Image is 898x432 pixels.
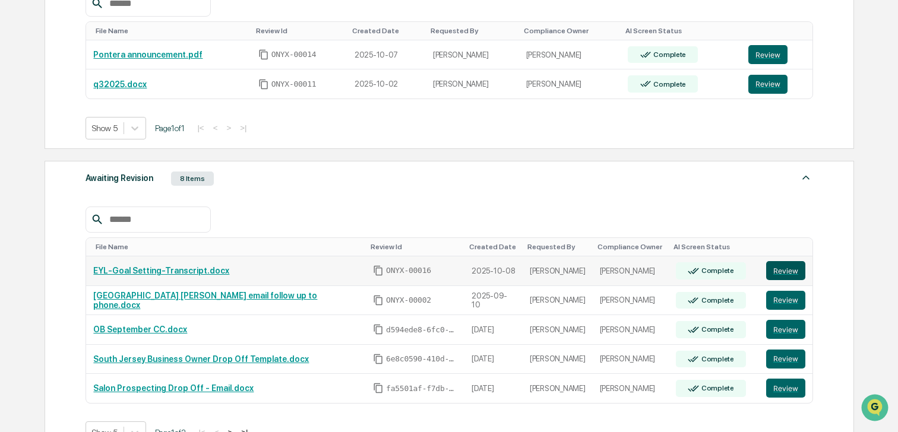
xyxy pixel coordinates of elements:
td: [PERSON_NAME] [523,256,593,286]
a: 🗄️Attestations [81,145,152,166]
td: [PERSON_NAME] [593,286,669,316]
div: Complete [699,384,734,392]
td: 2025-09-10 [464,286,523,316]
button: < [210,123,222,133]
td: [PERSON_NAME] [523,315,593,345]
button: Review [766,261,805,280]
div: 🖐️ [12,151,21,160]
div: Complete [699,325,734,333]
span: Attestations [98,150,147,161]
div: Complete [699,296,734,304]
td: 2025-10-08 [464,256,523,286]
div: Toggle SortBy [352,27,421,35]
td: [PERSON_NAME] [593,345,669,374]
td: 2025-10-02 [347,69,426,99]
span: Copy Id [373,324,384,335]
div: Toggle SortBy [256,27,343,35]
div: Toggle SortBy [625,27,736,35]
a: Salon Prospecting Drop Off - Email.docx [93,383,254,393]
button: Start new chat [202,94,216,109]
div: Complete [651,50,686,59]
div: 🔎 [12,173,21,183]
span: ONYX-00002 [386,296,431,305]
div: Complete [699,266,734,275]
button: > [223,123,235,133]
div: Toggle SortBy [96,27,246,35]
div: Toggle SortBy [751,27,808,35]
td: [PERSON_NAME] [593,315,669,345]
td: [PERSON_NAME] [593,374,669,403]
span: Page 1 of 1 [155,123,185,133]
span: ONYX-00011 [271,80,317,89]
div: Toggle SortBy [371,243,460,251]
td: [PERSON_NAME] [523,374,593,403]
iframe: Open customer support [860,393,892,425]
button: Review [766,350,805,369]
button: >| [236,123,250,133]
div: We're available if you need us! [40,103,150,112]
td: [PERSON_NAME] [593,256,669,286]
span: Pylon [118,201,144,210]
span: 6e8c0590-410d-44a1-821c-9d16c729dcae [386,354,457,364]
td: [PERSON_NAME] [519,40,621,70]
a: 🖐️Preclearance [7,145,81,166]
span: fa5501af-f7db-4ae6-bca9-ac5b4e43019d [386,384,457,393]
a: Review [748,75,805,94]
div: Toggle SortBy [673,243,754,251]
div: Toggle SortBy [524,27,616,35]
button: Review [748,75,788,94]
div: Toggle SortBy [431,27,514,35]
div: 8 Items [171,171,214,186]
div: Toggle SortBy [527,243,588,251]
img: caret [799,170,813,185]
button: |< [194,123,207,133]
td: [DATE] [464,374,523,403]
span: ONYX-00014 [271,50,317,59]
span: ONYX-00016 [386,266,431,275]
td: [DATE] [464,315,523,345]
a: Pontera announcement.pdf [93,50,203,59]
div: Toggle SortBy [769,243,808,251]
td: 2025-10-07 [347,40,426,70]
div: Toggle SortBy [469,243,518,251]
a: OB September CC.docx [93,325,187,334]
a: 🔎Data Lookup [7,167,80,189]
span: Data Lookup [24,172,75,184]
td: [PERSON_NAME] [426,69,519,99]
td: [DATE] [464,345,523,374]
td: [PERSON_NAME] [519,69,621,99]
a: q32025.docx [93,80,147,89]
td: [PERSON_NAME] [426,40,519,70]
div: Start new chat [40,91,195,103]
span: Copy Id [258,49,269,60]
a: EYL-Goal Setting-Transcript.docx [93,266,229,275]
a: [GEOGRAPHIC_DATA] [PERSON_NAME] email follow up to phone.docx [93,291,317,310]
button: Review [748,45,788,64]
div: Complete [699,355,734,363]
button: Review [766,320,805,339]
button: Review [766,291,805,310]
div: Complete [651,80,686,88]
span: d594ede8-6fc0-4187-b863-e46ce2a694be [386,325,457,335]
td: [PERSON_NAME] [523,345,593,374]
td: [PERSON_NAME] [523,286,593,316]
span: Preclearance [24,150,77,161]
div: Toggle SortBy [597,243,665,251]
div: 🗄️ [86,151,96,160]
p: How can we help? [12,25,216,44]
div: Toggle SortBy [96,243,361,251]
span: Copy Id [373,295,384,306]
span: Copy Id [373,265,384,276]
a: South Jersey Business Owner Drop Off Template.docx [93,354,309,364]
button: Review [766,379,805,398]
div: Awaiting Revision [86,170,153,186]
a: Review [748,45,805,64]
span: Copy Id [373,383,384,393]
